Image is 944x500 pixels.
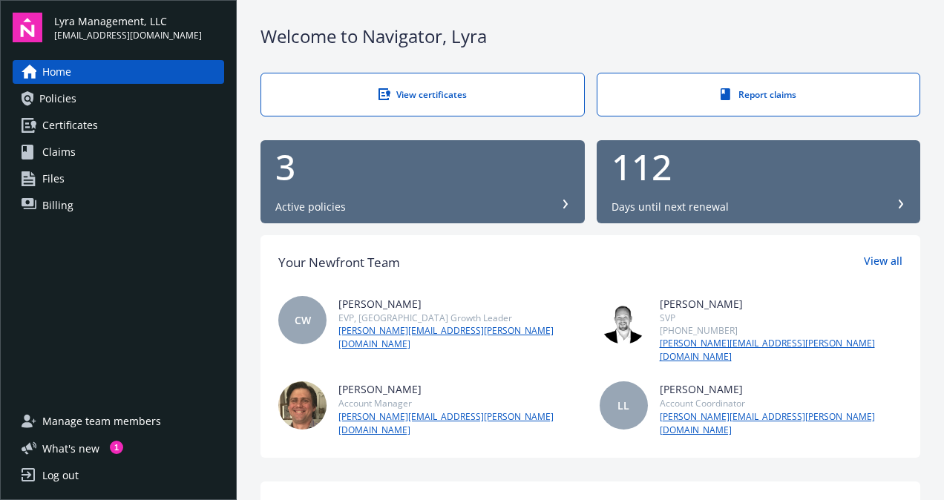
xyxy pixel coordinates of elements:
button: 3Active policies [260,140,585,223]
div: 112 [612,149,906,185]
span: Lyra Management, LLC [54,13,202,29]
a: Manage team members [13,409,224,433]
span: Billing [42,194,73,217]
a: View all [864,253,902,272]
div: EVP, [GEOGRAPHIC_DATA] Growth Leader [338,312,582,324]
a: View certificates [260,73,585,116]
a: Home [13,60,224,84]
div: View certificates [291,88,554,101]
span: Files [42,167,65,191]
span: [EMAIL_ADDRESS][DOMAIN_NAME] [54,29,202,42]
div: Days until next renewal [612,200,729,214]
span: CW [295,312,311,328]
button: 112Days until next renewal [597,140,921,223]
span: What ' s new [42,441,99,456]
span: Home [42,60,71,84]
span: Policies [39,87,76,111]
div: Account Manager [338,397,582,409]
div: [PERSON_NAME] [660,381,903,397]
div: Welcome to Navigator , Lyra [260,24,920,49]
a: Claims [13,140,224,164]
span: Claims [42,140,76,164]
a: [PERSON_NAME][EMAIL_ADDRESS][PERSON_NAME][DOMAIN_NAME] [338,324,582,351]
span: Certificates [42,114,98,137]
div: Active policies [275,200,346,214]
div: Report claims [627,88,891,101]
a: Certificates [13,114,224,137]
div: Account Coordinator [660,397,903,409]
a: Policies [13,87,224,111]
div: SVP [660,312,903,324]
div: 1 [110,441,123,454]
a: [PERSON_NAME][EMAIL_ADDRESS][PERSON_NAME][DOMAIN_NAME] [338,410,582,437]
button: Lyra Management, LLC[EMAIL_ADDRESS][DOMAIN_NAME] [54,13,224,42]
button: What's new1 [13,441,123,456]
a: Report claims [597,73,921,116]
div: 3 [275,149,570,185]
a: Files [13,167,224,191]
div: [PERSON_NAME] [660,296,903,312]
div: Your Newfront Team [278,253,400,272]
div: [PERSON_NAME] [338,296,582,312]
span: LL [617,398,629,413]
img: photo [278,381,327,430]
a: [PERSON_NAME][EMAIL_ADDRESS][PERSON_NAME][DOMAIN_NAME] [660,337,903,364]
img: photo [600,296,648,344]
div: [PERSON_NAME] [338,381,582,397]
span: Manage team members [42,409,161,433]
div: Log out [42,464,79,487]
div: [PHONE_NUMBER] [660,324,903,337]
img: navigator-logo.svg [13,13,42,42]
a: Billing [13,194,224,217]
a: [PERSON_NAME][EMAIL_ADDRESS][PERSON_NAME][DOMAIN_NAME] [660,410,903,437]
